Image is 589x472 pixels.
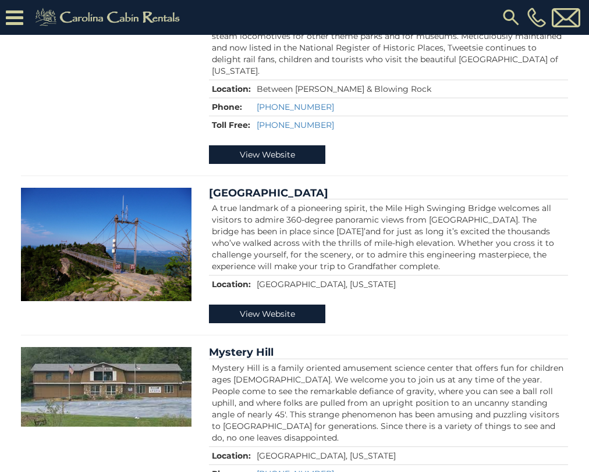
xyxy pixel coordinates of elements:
a: [PHONE_NUMBER] [257,120,334,130]
a: Mystery Hill [209,346,274,359]
a: [GEOGRAPHIC_DATA] [209,187,328,199]
a: View Website [209,305,325,323]
strong: Location: [212,279,251,289]
td: [GEOGRAPHIC_DATA], [US_STATE] [254,276,568,294]
strong: Phone: [212,102,242,112]
img: Mystery Hill [21,347,191,426]
a: [PHONE_NUMBER] [257,102,334,112]
a: [PHONE_NUMBER] [524,8,549,27]
img: Grandfather Mountain Mile High Bridge [21,188,191,302]
strong: Location: [212,84,251,94]
strong: Toll Free: [212,120,250,130]
img: search-regular.svg [501,7,521,28]
strong: Location: [212,450,251,461]
td: Between [PERSON_NAME] & Blowing Rock [254,80,568,98]
img: Khaki-logo.png [29,6,190,29]
td: A true landmark of a pioneering spirit, the Mile High Swinging Bridge welcomes all visitors to ad... [209,199,568,276]
a: View Website [209,145,325,164]
td: Mystery Hill is a family oriented amusement science center that offers fun for children ages [DEM... [209,359,568,447]
td: [GEOGRAPHIC_DATA], [US_STATE] [254,447,568,465]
